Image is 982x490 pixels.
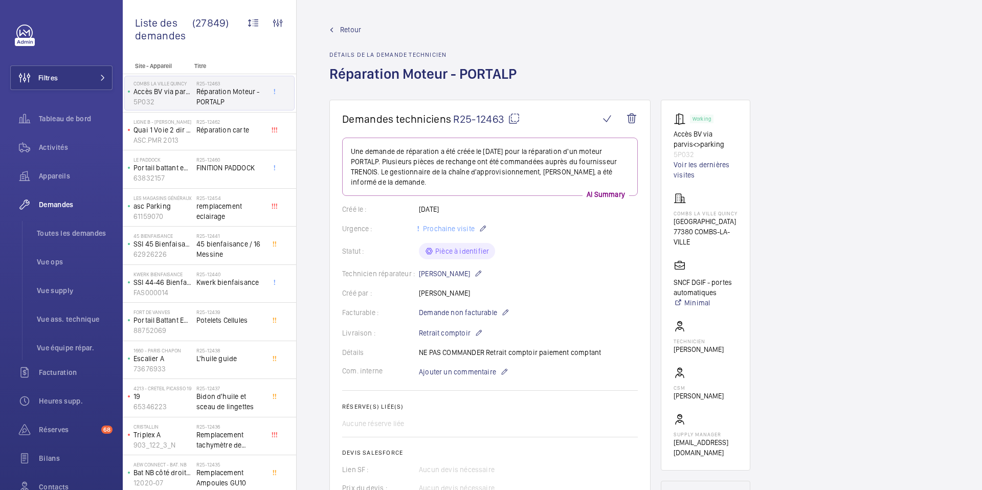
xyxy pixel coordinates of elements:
p: 19 [133,391,192,402]
p: 5P032 [133,97,192,107]
span: Filtres [38,73,58,83]
span: Prochaine visite [421,225,475,233]
h2: R25-12435 [196,461,264,467]
p: Portail battant entrée [133,163,192,173]
p: [EMAIL_ADDRESS][DOMAIN_NAME] [674,437,738,458]
span: Toutes les demandes [37,228,113,238]
span: remplacement eclairage [196,201,264,221]
h2: Détails de la demande technicien [329,51,523,58]
p: COMBS LA VILLE QUINCY [674,210,738,216]
span: Ajouter un commentaire [419,367,496,377]
p: Technicien [674,338,724,344]
p: CSM [674,385,724,391]
p: Kwerk Bienfaisance [133,271,192,277]
span: R25-12463 [453,113,520,125]
span: Remplacement Ampoules GU10 [196,467,264,488]
p: Une demande de réparation a été créée le [DATE] pour la réparation d'un moteur PORTALP. Plusieurs... [351,146,629,187]
span: Remplacement tachymètre de position Eurolift Schindler [196,430,264,450]
span: Vue ass. technique [37,314,113,324]
a: Minimal [674,298,738,308]
p: 77380 COMBS-LA-VILLE [674,227,738,247]
p: 73676933 [133,364,192,374]
span: Réserves [39,425,97,435]
p: SNCF DGIF - portes automatiques [674,277,738,298]
span: Bidon d'huile et sceau de lingettes [196,391,264,412]
p: [PERSON_NAME] [674,344,724,354]
p: Retrait comptoir [419,327,483,339]
p: Portail Battant Entrée de Site [133,315,192,325]
h2: Réserve(s) liée(s) [342,403,638,410]
p: Le Paddock [133,157,192,163]
p: 12020-07 [133,478,192,488]
p: [PERSON_NAME] [419,268,482,280]
span: Vue équipe répar. [37,343,113,353]
h2: Devis Salesforce [342,449,638,456]
span: Bilans [39,453,113,463]
p: Titre [194,62,262,70]
h2: R25-12438 [196,347,264,353]
span: Demandes techniciens [342,113,451,125]
span: Facturation [39,367,113,377]
p: 65346223 [133,402,192,412]
p: SSI 44-46 Bienfaisance [133,277,192,287]
p: Site - Appareil [123,62,190,70]
p: Triplex A [133,430,192,440]
p: LIGNE B - [PERSON_NAME] [133,119,192,125]
p: Cristallin [133,424,192,430]
p: Working [693,117,711,121]
span: Liste des demandes [135,16,192,42]
p: 4213 - CRETEIL PICASSO 19 [133,385,192,391]
img: automatic_door.svg [674,113,690,125]
span: Potelets Cellules [196,315,264,325]
span: Demandes [39,199,113,210]
p: COMBS LA VILLE QUINCY [133,80,192,86]
span: Retour [340,25,361,35]
h2: R25-12437 [196,385,264,391]
h2: R25-12463 [196,80,264,86]
span: Demande non facturable [419,307,497,318]
p: Supply manager [674,431,738,437]
h2: R25-12441 [196,233,264,239]
p: Fort de vanves [133,309,192,315]
span: Réparation carte [196,125,264,135]
span: Activités [39,142,113,152]
p: 61159070 [133,211,192,221]
span: Vue ops [37,257,113,267]
p: Bat NB côté droit Triplex droit [133,467,192,478]
p: 62926226 [133,249,192,259]
p: Accès BV via parvis<>parking [674,129,738,149]
p: asc Parking [133,201,192,211]
span: L'huile guide [196,353,264,364]
p: Les Magasins Généraux [133,195,192,201]
h1: Réparation Moteur - PORTALP [329,64,523,100]
span: 68 [101,426,113,434]
span: Vue supply [37,285,113,296]
span: 45 bienfaisance / 16 Messine [196,239,264,259]
span: Réparation Moteur - PORTALP [196,86,264,107]
p: Accès BV via parvis<>parking [133,86,192,97]
p: [PERSON_NAME] [674,391,724,401]
p: SSI 45 Bienfaisance [133,239,192,249]
p: 903_122_3_N [133,440,192,450]
p: Quai 1 Voie 2 dir [GEOGRAPHIC_DATA] [133,125,192,135]
h2: R25-12440 [196,271,264,277]
span: Heures supp. [39,396,113,406]
h2: R25-12436 [196,424,264,430]
span: Tableau de bord [39,114,113,124]
p: ASC.PMR 2013 [133,135,192,145]
span: Appareils [39,171,113,181]
p: 88752069 [133,325,192,336]
h2: R25-12439 [196,309,264,315]
button: Filtres [10,65,113,90]
h2: R25-12460 [196,157,264,163]
p: 5P032 [674,149,738,160]
p: Escalier A [133,353,192,364]
p: 45 Bienfaisance [133,233,192,239]
h2: R25-12462 [196,119,264,125]
h2: R25-12454 [196,195,264,201]
p: 1660 - PARIS CHAPON [133,347,192,353]
p: AI Summary [583,189,629,199]
a: Voir les dernières visites [674,160,738,180]
p: 63832157 [133,173,192,183]
span: Kwerk bienfaisance [196,277,264,287]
